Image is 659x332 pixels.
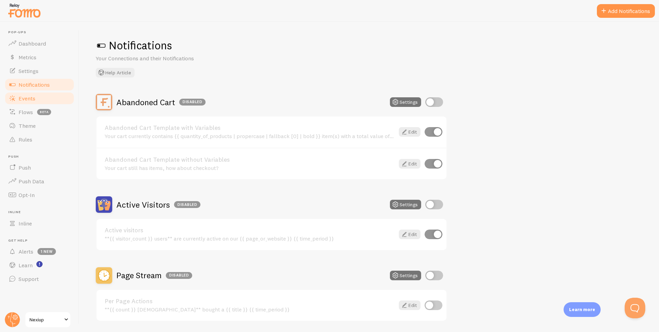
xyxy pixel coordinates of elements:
span: Push [19,164,31,171]
span: Get Help [8,238,75,243]
span: Push Data [19,178,44,185]
a: Flows beta [4,105,75,119]
a: Active visitors [105,227,395,233]
a: Push Data [4,174,75,188]
a: Per Page Actions [105,298,395,304]
img: Active Visitors [96,196,112,213]
span: Theme [19,122,36,129]
img: fomo-relay-logo-orange.svg [7,2,42,19]
div: Disabled [166,272,192,279]
svg: <p>Watch New Feature Tutorials!</p> [36,261,43,267]
div: Disabled [174,201,200,208]
div: Your cart still has items, how about checkout? [105,165,395,171]
div: Your cart currently contains {{ quantity_of_products | propercase | fallback [0] | bold }} item(s... [105,133,395,139]
a: Edit [399,230,420,239]
img: Abandoned Cart [96,94,112,110]
span: Flows [19,109,33,115]
span: Rules [19,136,32,143]
span: Inline [8,210,75,214]
span: Dashboard [19,40,46,47]
div: Disabled [179,99,206,106]
span: Events [19,95,35,102]
span: Alerts [19,248,33,255]
button: Settings [390,200,421,209]
h1: Notifications [96,38,643,52]
a: Edit [399,159,420,169]
a: Opt-In [4,188,75,202]
span: Metrics [19,54,36,61]
span: Settings [19,67,38,74]
a: Metrics [4,50,75,64]
p: Learn more [569,306,595,313]
span: Nexiup [30,316,62,324]
a: Events [4,91,75,105]
span: Push [8,155,75,159]
div: **{{ visitor_count }} users** are currently active on our {{ page_or_website }} {{ time_period }} [105,235,395,242]
button: Help Article [96,68,135,77]
a: Edit [399,300,420,310]
div: Learn more [564,302,601,317]
iframe: Help Scout Beacon - Open [625,298,645,318]
a: Theme [4,119,75,133]
h2: Abandoned Cart [116,97,206,108]
span: Notifications [19,81,50,88]
p: Your Connections and their Notifications [96,54,261,62]
span: 1 new [37,248,56,255]
a: Rules [4,133,75,146]
div: **{{ count }} [DEMOGRAPHIC_DATA]** bought a {{ title }} {{ time_period }} [105,306,395,312]
span: Learn [19,262,33,269]
a: Nexiup [25,311,71,328]
a: Support [4,272,75,286]
a: Notifications [4,78,75,91]
button: Settings [390,271,421,280]
a: Abandoned Cart Template without Variables [105,157,395,163]
span: Opt-In [19,192,35,198]
a: Edit [399,127,420,137]
a: Abandoned Cart Template with Variables [105,125,395,131]
a: Push [4,161,75,174]
a: Learn [4,258,75,272]
h2: Active Visitors [116,199,200,210]
a: Alerts 1 new [4,245,75,258]
a: Inline [4,217,75,230]
h2: Page Stream [116,270,192,281]
button: Settings [390,97,421,107]
span: beta [37,109,51,115]
span: Support [19,275,39,282]
span: Pop-ups [8,30,75,35]
span: Inline [19,220,32,227]
a: Dashboard [4,37,75,50]
a: Settings [4,64,75,78]
img: Page Stream [96,267,112,284]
